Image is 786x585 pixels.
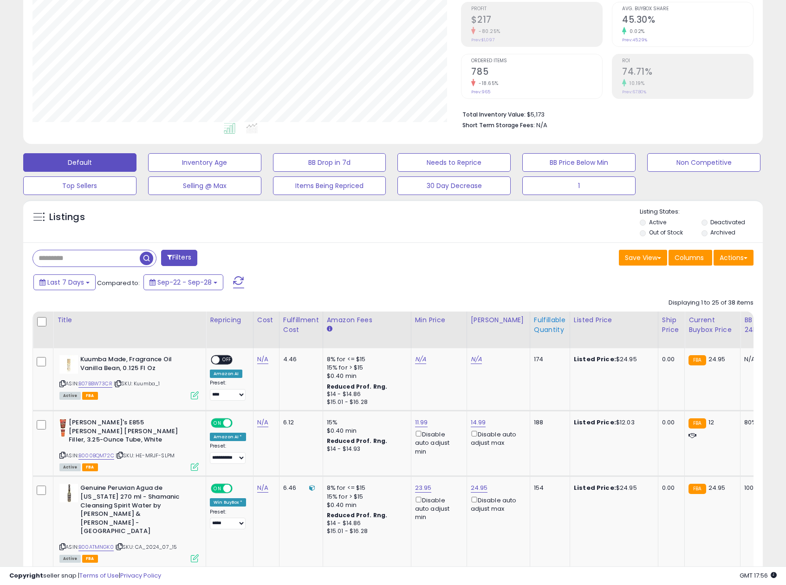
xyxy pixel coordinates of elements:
a: Privacy Policy [120,571,161,580]
small: Prev: $1,097 [471,37,494,43]
button: Columns [669,250,712,266]
b: Reduced Prof. Rng. [327,383,388,390]
div: 15% for > $15 [327,364,404,372]
button: Top Sellers [23,176,136,195]
label: Active [649,218,666,226]
div: 0.00 [662,484,677,492]
div: Disable auto adjust min [415,495,460,522]
label: Archived [710,228,735,236]
div: $24.95 [574,484,651,492]
small: Prev: 67.80% [622,89,646,95]
span: FBA [82,392,98,400]
b: Listed Price: [574,418,616,427]
div: [PERSON_NAME] [471,315,526,325]
span: All listings currently available for purchase on Amazon [59,392,81,400]
div: BB Share 24h. [744,315,778,335]
small: 10.19% [626,80,644,87]
div: Preset: [210,509,246,530]
button: Filters [161,250,197,266]
button: Selling @ Max [148,176,261,195]
button: Last 7 Days [33,274,96,290]
strong: Copyright [9,571,43,580]
img: 21Cxvo48vYL._SL40_.jpg [59,355,78,374]
span: 24.95 [708,483,726,492]
div: Repricing [210,315,249,325]
div: Amazon Fees [327,315,407,325]
button: Non Competitive [647,153,760,172]
div: $14 - $14.93 [327,445,404,453]
a: 24.95 [471,483,488,493]
button: BB Drop in 7d [273,153,386,172]
div: $12.03 [574,418,651,427]
div: Current Buybox Price [689,315,736,335]
div: 0.00 [662,355,677,364]
div: Disable auto adjust max [471,429,523,447]
a: 11.99 [415,418,428,427]
b: [PERSON_NAME]'s E855 [PERSON_NAME] [PERSON_NAME] Filler, 3.25-Ounce Tube, White [69,418,182,447]
span: Last 7 Days [47,278,84,287]
b: Short Term Storage Fees: [462,121,535,129]
span: Columns [675,253,704,262]
a: N/A [257,355,268,364]
a: B07BBW73CR [78,380,112,388]
div: $15.01 - $16.28 [327,527,404,535]
div: $14 - $14.86 [327,520,404,527]
button: Save View [619,250,667,266]
h5: Listings [49,211,85,224]
h2: $217 [471,14,602,27]
h2: 74.71% [622,66,753,79]
small: Prev: 45.29% [622,37,647,43]
div: Preset: [210,443,246,464]
button: Sep-22 - Sep-28 [143,274,223,290]
div: N/A [744,355,775,364]
a: 23.95 [415,483,432,493]
span: | SKU: HE-MRJF-SLPM [116,452,175,459]
b: Genuine Peruvian Agua de [US_STATE] 270 ml - Shamanic Cleansing Spirit Water by [PERSON_NAME] & [... [80,484,193,538]
div: 4.46 [283,355,316,364]
img: 41ewYJDvhDL._SL40_.jpg [59,418,66,437]
b: Kuumba Made, Fragrance Oil Vanilla Bean, 0.125 Fl Oz [80,355,193,375]
span: FBA [82,463,98,471]
button: BB Price Below Min [522,153,636,172]
h2: 45.30% [622,14,753,27]
span: All listings currently available for purchase on Amazon [59,555,81,563]
button: Actions [714,250,754,266]
div: Listed Price [574,315,654,325]
span: 2025-10-6 17:56 GMT [740,571,777,580]
button: Items Being Repriced [273,176,386,195]
img: 31IunQy+FeL._SL40_.jpg [59,484,78,502]
span: Profit [471,6,602,12]
a: N/A [257,418,268,427]
span: Ordered Items [471,58,602,64]
div: $15.01 - $16.28 [327,398,404,406]
div: 0.00 [662,418,677,427]
b: Total Inventory Value: [462,110,526,118]
div: 8% for <= $15 [327,355,404,364]
div: Disable auto adjust max [471,495,523,513]
p: Listing States: [640,208,763,216]
div: Amazon AI [210,370,242,378]
a: N/A [257,483,268,493]
b: Reduced Prof. Rng. [327,437,388,445]
span: OFF [220,356,234,364]
li: $5,173 [462,108,747,119]
span: 24.95 [708,355,726,364]
span: 12 [708,418,714,427]
div: Disable auto adjust min [415,429,460,456]
div: 6.46 [283,484,316,492]
span: FBA [82,555,98,563]
a: Terms of Use [79,571,119,580]
div: 15% [327,418,404,427]
div: ASIN: [59,355,199,398]
div: $0.40 min [327,372,404,380]
div: Cost [257,315,275,325]
div: ASIN: [59,418,199,470]
div: Fulfillable Quantity [534,315,566,335]
div: Title [57,315,202,325]
label: Out of Stock [649,228,683,236]
small: FBA [689,484,706,494]
div: 80% [744,418,775,427]
small: -80.25% [475,28,500,35]
button: 1 [522,176,636,195]
small: FBA [689,418,706,429]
